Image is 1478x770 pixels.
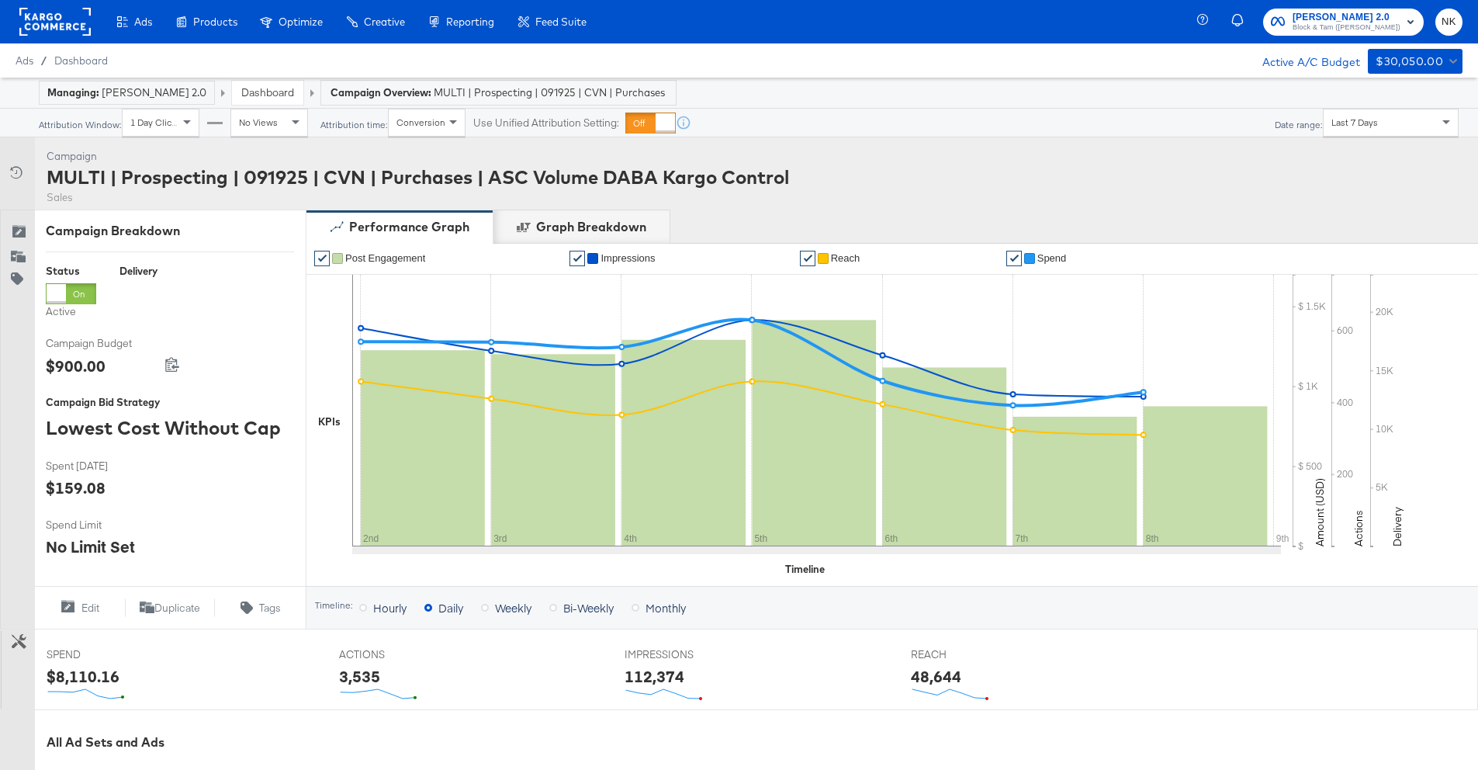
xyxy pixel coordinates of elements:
span: IMPRESSIONS [625,647,741,662]
span: Feed Suite [535,16,587,28]
div: KPIs [318,414,341,429]
button: [PERSON_NAME] 2.0Block & Tam ([PERSON_NAME]) [1263,9,1424,36]
button: Tags [215,598,306,617]
div: Active A/C Budget [1246,49,1360,72]
span: ACTIONS [339,647,455,662]
div: Campaign Bid Strategy [46,395,294,410]
span: Conversion [396,116,445,128]
span: Spend [1037,252,1067,264]
a: ✔ [800,251,815,266]
a: ✔ [314,251,330,266]
a: ✔ [569,251,585,266]
span: Hourly [373,600,407,616]
div: Campaign Breakdown [46,222,294,240]
div: $30,050.00 [1376,52,1443,71]
div: No Limit Set [46,536,135,558]
span: Tags [259,601,281,616]
strong: Campaign Overview: [331,86,431,99]
span: NK [1442,13,1456,31]
div: Delivery [119,264,157,279]
div: 112,374 [625,665,684,688]
div: 3,535 [339,665,380,688]
button: Edit [34,598,125,617]
span: Post Engagement [345,252,425,264]
div: Date range: [1274,120,1323,130]
a: Dashboard [241,85,294,99]
span: Spend Limit [46,518,162,532]
div: $159.08 [46,477,106,499]
span: Bi-Weekly [563,600,614,616]
span: Impressions [601,252,655,264]
button: NK [1435,9,1462,36]
text: Actions [1352,510,1366,546]
button: $30,050.00 [1368,49,1462,74]
div: $900.00 [46,355,106,377]
div: Attribution Window: [38,120,122,130]
div: Graph Breakdown [536,218,646,236]
text: Delivery [1390,507,1404,546]
span: / [33,54,54,67]
div: Attribution time: [320,120,388,130]
span: Daily [438,600,463,616]
span: Weekly [495,600,531,616]
strong: Managing: [47,86,99,99]
div: Timeline: [314,600,353,611]
span: Spent [DATE] [46,459,162,473]
span: No Views [239,116,278,128]
span: Ads [16,54,33,67]
div: [PERSON_NAME] 2.0 [47,85,206,100]
div: Performance Graph [349,218,469,236]
div: 48,644 [911,665,961,688]
label: Use Unified Attribution Setting: [473,116,619,130]
span: Campaign Budget [46,336,162,351]
span: REACH [911,647,1027,662]
span: Products [193,16,237,28]
div: Timeline [785,562,825,577]
span: Edit [81,601,99,616]
span: Last 7 Days [1331,116,1378,128]
span: Block & Tam ([PERSON_NAME]) [1293,22,1400,34]
span: 1 Day Clicks [130,116,181,128]
span: Optimize [279,16,323,28]
div: Status [46,264,96,279]
a: ✔ [1006,251,1022,266]
span: SPEND [47,647,163,662]
div: MULTI | Prospecting | 091925 | CVN | Purchases | ASC Volume DABA Kargo Control [47,164,789,190]
span: Creative [364,16,405,28]
span: Reporting [446,16,494,28]
div: $8,110.16 [47,665,119,688]
text: Amount (USD) [1313,478,1327,546]
button: Duplicate [125,598,216,617]
span: [PERSON_NAME] 2.0 [1293,9,1400,26]
span: Duplicate [154,601,200,616]
span: MULTI | Prospecting | 091925 | CVN | Purchases | ASC Volume DABA Kargo Control [434,85,666,100]
span: Monthly [646,600,686,616]
a: Dashboard [54,54,108,67]
div: Sales [47,190,789,205]
div: Campaign [47,149,789,164]
label: Active [46,304,96,319]
span: Ads [134,16,152,28]
span: Reach [831,252,860,264]
div: All Ad Sets and Ads [47,734,1478,751]
div: Lowest Cost Without Cap [46,414,294,441]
